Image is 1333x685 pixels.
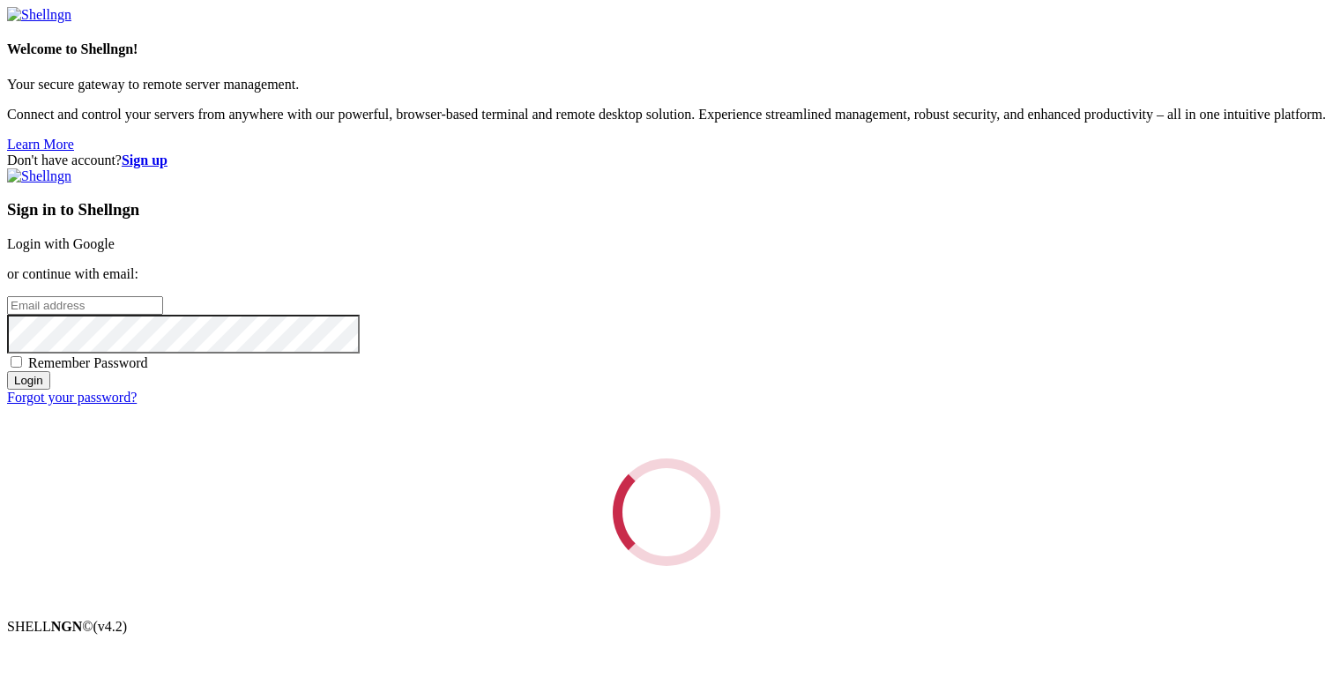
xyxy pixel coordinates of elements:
[7,371,50,390] input: Login
[7,77,1326,93] p: Your secure gateway to remote server management.
[7,7,71,23] img: Shellngn
[7,619,127,634] span: SHELL ©
[7,200,1326,220] h3: Sign in to Shellngn
[7,296,163,315] input: Email address
[122,153,168,168] a: Sign up
[7,41,1326,57] h4: Welcome to Shellngn!
[597,443,737,583] div: Loading...
[7,236,115,251] a: Login with Google
[7,107,1326,123] p: Connect and control your servers from anywhere with our powerful, browser-based terminal and remo...
[11,356,22,368] input: Remember Password
[7,137,74,152] a: Learn More
[28,355,148,370] span: Remember Password
[7,168,71,184] img: Shellngn
[7,266,1326,282] p: or continue with email:
[51,619,83,634] b: NGN
[7,390,137,405] a: Forgot your password?
[93,619,128,634] span: 4.2.0
[7,153,1326,168] div: Don't have account?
